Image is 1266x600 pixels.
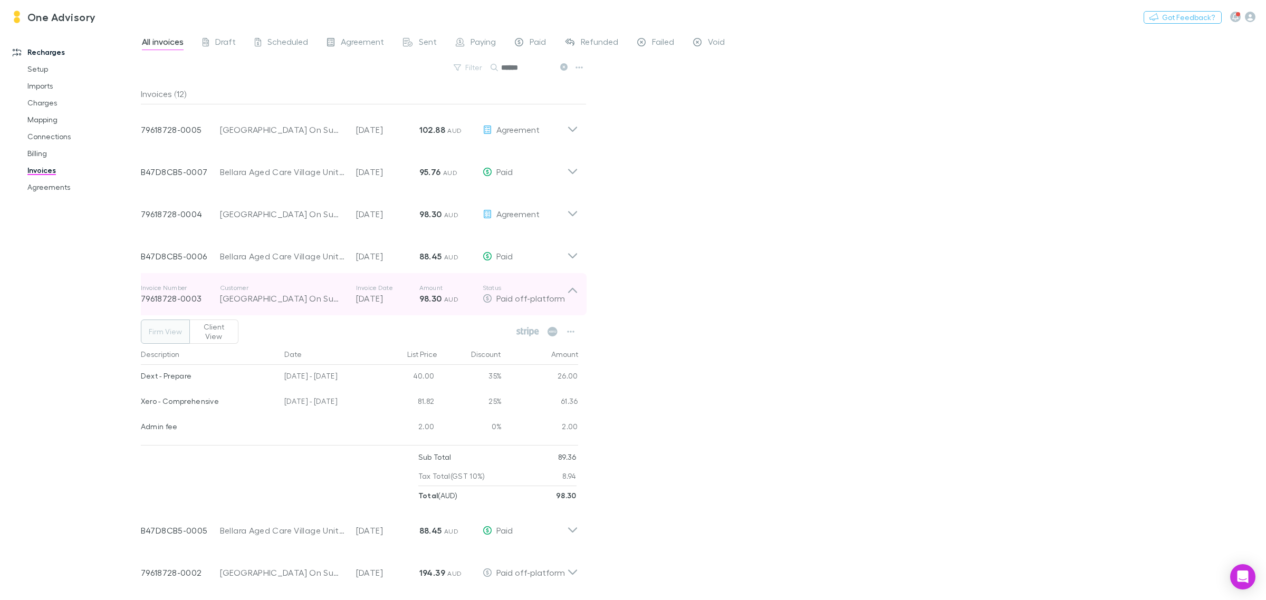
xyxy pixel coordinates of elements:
[356,292,419,305] p: [DATE]
[356,123,419,136] p: [DATE]
[496,251,513,261] span: Paid
[220,524,346,537] div: Bellara Aged Care Village Unit Trust
[132,505,587,547] div: B47D8CB5-0005Bellara Aged Care Village Unit Trust[DATE]88.45 AUDPaid
[1230,564,1255,589] div: Open Intercom Messenger
[471,36,496,50] span: Paying
[17,111,149,128] a: Mapping
[280,365,375,390] div: [DATE] - [DATE]
[562,467,576,486] p: 8.94
[443,169,457,177] span: AUD
[132,547,587,589] div: 79618728-0002[GEOGRAPHIC_DATA] On Summer Unit Trust[DATE]194.39 AUDPaid off-platform
[652,36,674,50] span: Failed
[496,567,565,577] span: Paid off-platform
[141,284,220,292] p: Invoice Number
[496,209,540,219] span: Agreement
[132,273,587,315] div: Invoice Number79618728-0003Customer[GEOGRAPHIC_DATA] On Summer Unit TrustInvoice Date[DATE]Amount...
[419,209,442,219] strong: 98.30
[141,292,220,305] p: 79618728-0003
[220,566,346,579] div: [GEOGRAPHIC_DATA] On Summer Unit Trust
[356,566,419,579] p: [DATE]
[141,320,190,344] button: Firm View
[1144,11,1222,24] button: Got Feedback?
[419,284,483,292] p: Amount
[448,61,488,74] button: Filter
[220,123,346,136] div: [GEOGRAPHIC_DATA] On Summer Unit Trust
[418,467,485,486] p: Tax Total (GST 10%)
[375,390,438,415] div: 81.82
[215,36,236,50] span: Draft
[419,525,442,536] strong: 88.45
[132,147,587,189] div: B47D8CB5-0007Bellara Aged Care Village Unit Trust[DATE]95.76 AUDPaid
[356,250,419,263] p: [DATE]
[220,250,346,263] div: Bellara Aged Care Village Unit Trust
[438,415,502,441] div: 0%
[558,448,577,467] p: 89.36
[17,145,149,162] a: Billing
[220,166,346,178] div: Bellara Aged Care Village Unit Trust
[447,127,462,134] span: AUD
[447,569,462,577] span: AUD
[556,491,577,500] strong: 98.30
[375,415,438,441] div: 2.00
[419,293,442,304] strong: 98.30
[419,167,441,177] strong: 95.76
[419,567,445,578] strong: 194.39
[2,44,149,61] a: Recharges
[141,524,220,537] p: B47D8CB5-0005
[220,292,346,305] div: [GEOGRAPHIC_DATA] On Summer Unit Trust
[141,390,276,412] div: Xero - Comprehensive
[17,162,149,179] a: Invoices
[438,390,502,415] div: 25%
[141,208,220,220] p: 79618728-0004
[189,320,238,344] button: Client View
[418,491,438,500] strong: Total
[27,11,96,23] h3: One Advisory
[132,104,587,147] div: 79618728-0005[GEOGRAPHIC_DATA] On Summer Unit Trust[DATE]102.88 AUDAgreement
[496,167,513,177] span: Paid
[502,390,578,415] div: 61.36
[581,36,618,50] span: Refunded
[483,284,567,292] p: Status
[17,179,149,196] a: Agreements
[444,211,458,219] span: AUD
[132,189,587,231] div: 79618728-0004[GEOGRAPHIC_DATA] On Summer Unit Trust[DATE]98.30 AUDAgreement
[220,284,346,292] p: Customer
[11,11,23,23] img: One Advisory's Logo
[419,124,445,135] strong: 102.88
[444,253,458,261] span: AUD
[142,36,184,50] span: All invoices
[267,36,308,50] span: Scheduled
[496,525,513,535] span: Paid
[708,36,725,50] span: Void
[356,166,419,178] p: [DATE]
[356,284,419,292] p: Invoice Date
[356,524,419,537] p: [DATE]
[220,208,346,220] div: [GEOGRAPHIC_DATA] On Summer Unit Trust
[502,415,578,441] div: 2.00
[444,295,458,303] span: AUD
[17,61,149,78] a: Setup
[141,566,220,579] p: 79618728-0002
[141,250,220,263] p: B47D8CB5-0006
[375,365,438,390] div: 40.00
[141,123,220,136] p: 79618728-0005
[17,94,149,111] a: Charges
[280,390,375,415] div: [DATE] - [DATE]
[444,527,458,535] span: AUD
[419,36,437,50] span: Sent
[418,448,452,467] p: Sub Total
[530,36,546,50] span: Paid
[438,365,502,390] div: 35%
[17,128,149,145] a: Connections
[17,78,149,94] a: Imports
[496,124,540,134] span: Agreement
[4,4,102,30] a: One Advisory
[141,166,220,178] p: B47D8CB5-0007
[132,231,587,273] div: B47D8CB5-0006Bellara Aged Care Village Unit Trust[DATE]88.45 AUDPaid
[502,365,578,390] div: 26.00
[496,293,565,303] span: Paid off-platform
[419,251,442,262] strong: 88.45
[141,365,276,387] div: Dext - Prepare
[418,486,457,505] p: ( AUD )
[356,208,419,220] p: [DATE]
